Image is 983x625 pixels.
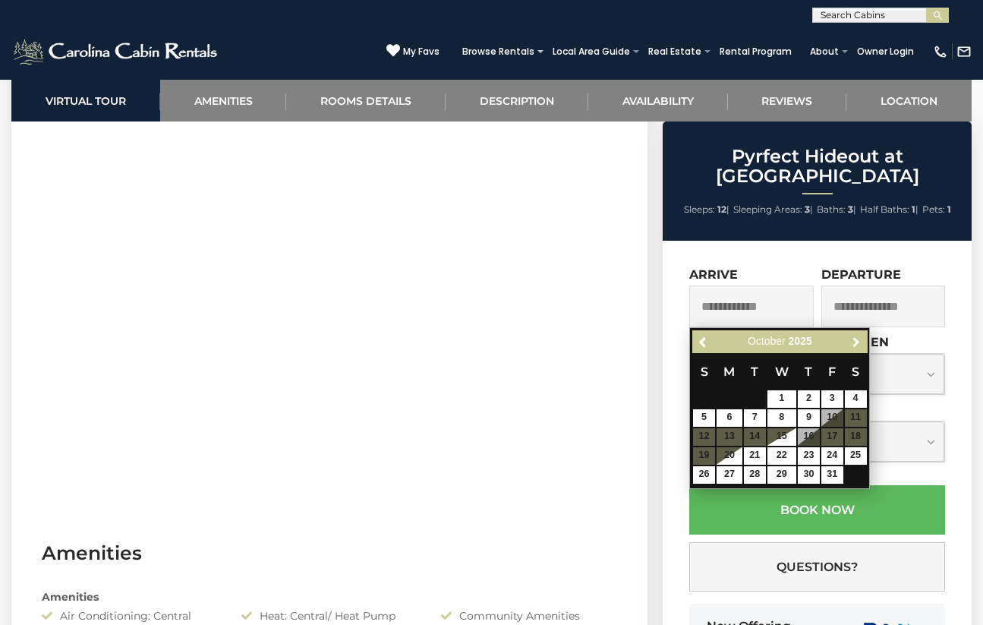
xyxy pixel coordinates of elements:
[845,447,867,465] a: 25
[848,204,853,215] strong: 3
[797,447,821,466] td: $333
[828,365,836,379] span: Friday
[588,80,728,122] a: Availability
[689,485,945,535] button: Book Now
[717,204,726,215] strong: 12
[712,41,799,62] a: Rental Program
[455,41,542,62] a: Browse Rentals
[446,80,588,122] a: Description
[767,390,796,408] a: 1
[845,390,867,408] a: 4
[286,80,446,122] a: Rooms Details
[684,204,715,215] span: Sleeps:
[641,41,709,62] a: Real Estate
[743,466,767,485] td: $220
[767,409,796,427] a: 8
[744,466,766,484] a: 28
[802,41,846,62] a: About
[716,466,743,485] td: $232
[850,336,862,348] span: Next
[860,200,918,219] li: |
[798,466,820,484] a: 30
[689,267,738,282] label: Arrive
[767,466,796,484] a: 29
[933,44,948,59] img: phone-regular-white.png
[694,333,713,352] a: Previous
[798,390,820,408] a: 2
[717,409,742,427] a: 6
[743,447,767,466] td: $239
[30,608,230,623] div: Air Conditioning: Central
[821,267,901,282] label: Departure
[743,409,767,428] td: $256
[748,335,786,347] span: October
[767,390,797,409] td: $200
[797,409,821,428] td: $297
[230,608,430,623] div: Heat: Central/ Heat Pump
[860,204,909,215] span: Half Baths:
[821,466,844,485] td: $373
[767,409,797,428] td: $252
[817,200,856,219] li: |
[744,409,766,427] a: 7
[767,428,796,446] a: 15
[844,390,868,409] td: $397
[805,204,810,215] strong: 3
[11,80,160,122] a: Virtual Tour
[821,447,844,466] td: $444
[805,365,812,379] span: Thursday
[751,365,758,379] span: Tuesday
[821,466,843,484] a: 31
[798,409,820,427] a: 9
[717,466,742,484] a: 27
[693,466,715,484] a: 26
[821,390,844,409] td: $321
[767,447,797,466] td: $255
[767,466,797,485] td: $238
[789,335,812,347] span: 2025
[42,540,617,567] h3: Amenities
[956,44,972,59] img: mail-regular-white.png
[386,43,440,59] a: My Favs
[693,409,715,427] a: 5
[160,80,287,122] a: Amenities
[403,45,440,58] span: My Favs
[767,447,796,465] a: 22
[821,390,843,408] a: 3
[689,542,945,592] button: Questions?
[430,608,629,623] div: Community Amenities
[821,447,843,465] a: 24
[666,147,968,187] h2: Pyrfect Hideout at [GEOGRAPHIC_DATA]
[817,204,846,215] span: Baths:
[797,466,821,485] td: $266
[798,447,820,465] a: 23
[692,466,716,485] td: $269
[797,390,821,409] td: $232
[852,365,859,379] span: Saturday
[701,365,708,379] span: Sunday
[698,336,710,348] span: Previous
[30,589,629,604] div: Amenities
[684,200,729,219] li: |
[922,204,945,215] span: Pets:
[947,204,951,215] strong: 1
[717,447,742,465] a: 20
[846,333,865,352] a: Next
[767,428,797,447] td: $239
[716,447,743,466] td: $241
[545,41,638,62] a: Local Area Guide
[744,447,766,465] a: 21
[912,204,915,215] strong: 1
[849,41,922,62] a: Owner Login
[723,365,735,379] span: Monday
[733,200,813,219] li: |
[692,409,716,428] td: $310
[775,365,789,379] span: Wednesday
[733,204,802,215] span: Sleeping Areas:
[716,409,743,428] td: $262
[728,80,847,122] a: Reviews
[11,36,222,67] img: White-1-2.png
[844,447,868,466] td: $417
[846,80,972,122] a: Location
